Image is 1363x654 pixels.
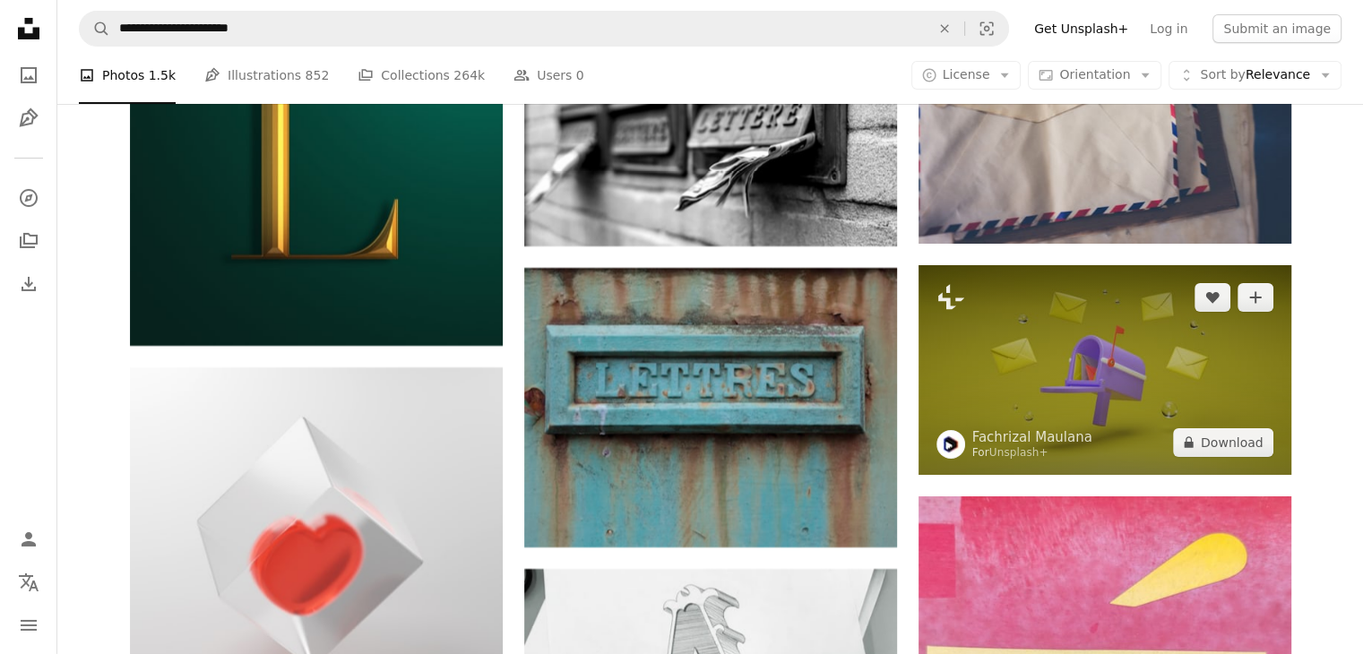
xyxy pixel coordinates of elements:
[919,111,1291,127] a: white windows envelop
[936,430,965,459] img: Go to Fachrizal Maulana's profile
[524,268,897,547] img: a sign on a wall
[989,446,1048,459] a: Unsplash+
[1169,61,1341,90] button: Sort byRelevance
[524,109,897,125] a: a close up of a mailbox on a brick wall
[1212,14,1341,43] button: Submit an image
[1238,283,1273,312] button: Add to Collection
[11,266,47,302] a: Download History
[11,180,47,216] a: Explore
[204,47,329,104] a: Illustrations 852
[130,151,503,168] a: a gold letter on a green background
[358,47,485,104] a: Collections 264k
[11,11,47,50] a: Home — Unsplash
[919,361,1291,377] a: a purple mailbox with a red cup in it
[79,11,1009,47] form: Find visuals sitewide
[1200,67,1245,82] span: Sort by
[1028,61,1161,90] button: Orientation
[306,65,330,85] span: 852
[1139,14,1198,43] a: Log in
[1023,14,1139,43] a: Get Unsplash+
[524,399,897,415] a: a sign on a wall
[1200,66,1310,84] span: Relevance
[965,12,1008,46] button: Visual search
[1195,283,1230,312] button: Like
[130,546,503,562] a: a red and white cube
[11,100,47,136] a: Illustrations
[513,47,584,104] a: Users 0
[1059,67,1130,82] span: Orientation
[919,265,1291,475] img: a purple mailbox with a red cup in it
[576,65,584,85] span: 0
[80,12,110,46] button: Search Unsplash
[1173,428,1273,457] button: Download
[972,428,1092,446] a: Fachrizal Maulana
[11,564,47,600] button: Language
[943,67,990,82] span: License
[11,223,47,259] a: Collections
[925,12,964,46] button: Clear
[11,607,47,643] button: Menu
[11,57,47,93] a: Photos
[11,521,47,557] a: Log in / Sign up
[453,65,485,85] span: 264k
[911,61,1022,90] button: License
[972,446,1092,460] div: For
